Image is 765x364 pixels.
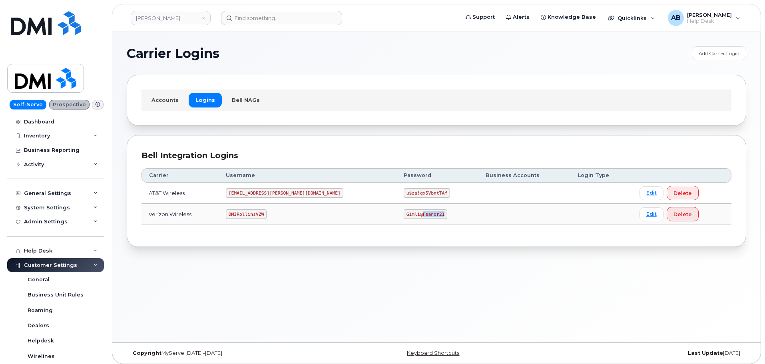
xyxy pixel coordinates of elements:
span: Delete [673,211,692,218]
div: Bell Integration Logins [141,150,731,161]
code: [EMAIL_ADDRESS][PERSON_NAME][DOMAIN_NAME] [226,188,343,198]
code: DMIRollinsVZW [226,209,267,219]
th: Business Accounts [478,168,571,183]
a: Edit [639,186,663,200]
a: Keyboard Shortcuts [407,350,459,356]
div: [DATE] [540,350,746,356]
span: Delete [673,189,692,197]
th: Login Type [571,168,632,183]
th: Carrier [141,168,219,183]
td: Verizon Wireless [141,204,219,225]
a: Bell NAGs [225,93,267,107]
th: Password [396,168,478,183]
button: Delete [667,186,699,200]
a: Logins [189,93,222,107]
strong: Last Update [688,350,723,356]
a: Accounts [145,93,185,107]
code: Gimli@Feanor21 [404,209,447,219]
code: u$za!gx5VbntTAf [404,188,450,198]
td: AT&T Wireless [141,183,219,204]
span: Carrier Logins [127,48,219,60]
strong: Copyright [133,350,161,356]
button: Delete [667,207,699,221]
th: Username [219,168,396,183]
a: Edit [639,207,663,221]
div: MyServe [DATE]–[DATE] [127,350,333,356]
a: Add Carrier Login [692,46,746,60]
